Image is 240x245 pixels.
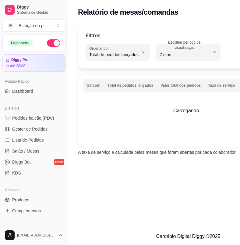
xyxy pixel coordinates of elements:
[17,10,63,15] span: Sistema de Gestão
[156,44,220,61] button: Escolher período de visualização7 dias
[12,159,31,165] span: Diggy Bot
[2,124,65,134] a: Gestor de Pedidos
[12,170,21,176] span: KDS
[86,32,101,39] p: Filtros
[89,52,139,58] span: Total de pedidos lançados
[2,157,65,167] a: Diggy Botnovo
[17,5,63,10] span: Diggy
[78,7,178,17] h2: Relatório de mesas/comandas
[2,185,65,195] div: Catálogo
[12,115,54,121] span: Pedidos balcão (PDV)
[2,86,65,96] a: Dashboard
[160,40,211,50] label: Escolher período de visualização
[12,197,29,203] span: Produtos
[8,23,14,29] span: E
[2,113,65,123] button: Pedidos balcão (PDV)
[17,233,56,238] span: [EMAIL_ADDRESS][DOMAIN_NAME]
[12,148,39,154] span: Salão / Mesas
[11,58,29,62] article: Diggy Pro
[2,2,65,17] a: DiggySistema de Gestão
[10,63,25,68] article: até 28/08
[47,39,60,47] button: Alterar Status
[2,206,65,216] a: Complementos
[2,54,65,72] a: Diggy Proaté 28/08
[160,52,209,58] span: 7 dias
[2,195,65,205] a: Produtos
[2,103,65,113] div: Dia a dia
[12,137,44,143] span: Lista de Pedidos
[86,44,150,61] button: Ordenar porTotal de pedidos lançados
[19,23,48,29] div: Estação da pi ...
[12,208,41,214] span: Complementos
[2,168,65,178] a: KDS
[8,40,33,46] div: Loja aberta
[2,228,65,243] button: [EMAIL_ADDRESS][DOMAIN_NAME]
[2,77,65,86] div: Acesso Rápido
[2,146,65,156] a: Salão / Mesas
[12,88,33,94] span: Dashboard
[2,20,65,32] button: Select a team
[89,46,111,51] label: Ordenar por
[12,126,48,132] span: Gestor de Pedidos
[2,135,65,145] a: Lista de Pedidos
